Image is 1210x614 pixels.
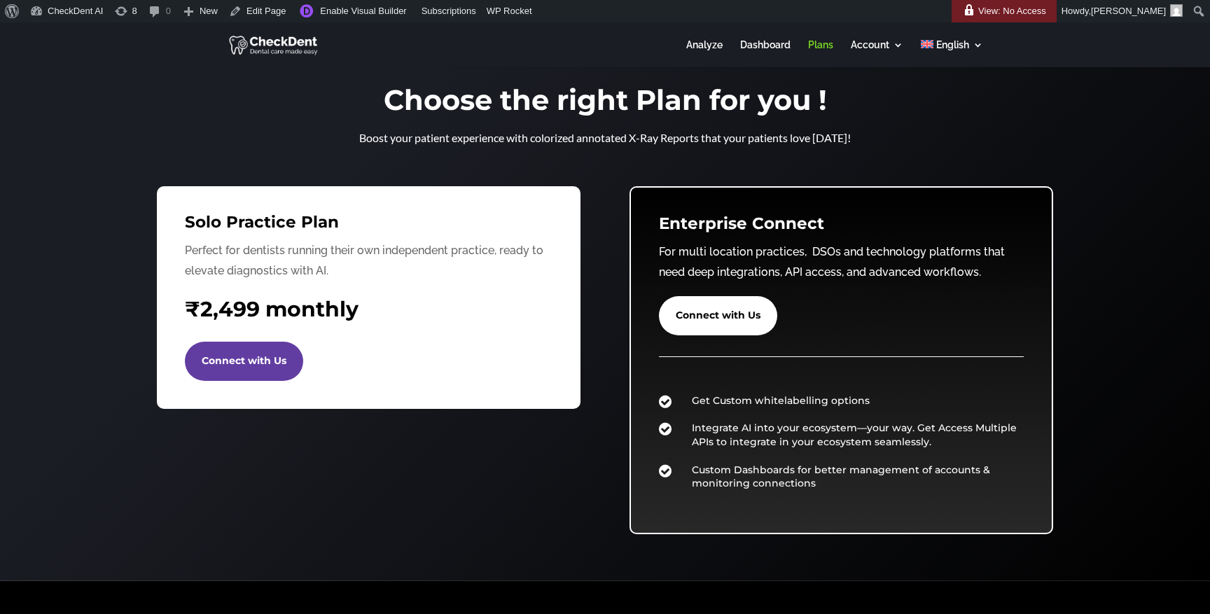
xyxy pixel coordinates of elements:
[185,295,552,331] h4: 2,499 monthly
[686,40,723,67] a: Analyze
[692,463,990,490] span: Custom Dashboards for better management of accounts & monitoring connections
[851,40,903,67] a: Account
[659,296,777,335] a: Connect with Us
[185,241,552,281] p: Perfect for dentists running their own independent practice, ready to elevate diagnostics with AI.
[692,421,1017,448] span: Integrate AI into your ecosystem—your way. Get Access Multiple APIs to integrate in your ecosyste...
[325,128,885,148] p: Boost your patient experience with colorized annotated X-Ray Reports that your patients love [DATE]!
[659,394,672,409] span: 
[740,40,791,67] a: Dashboard
[185,342,303,381] a: Connect with Us
[921,40,983,67] a: English
[659,242,1024,283] p: For multi location practices, DSOs and technology platforms that need deep integrations, API acce...
[936,39,969,50] span: English
[185,296,200,322] span: ₹
[808,40,833,67] a: Plans
[229,34,319,56] img: CheckDent AI
[185,214,552,237] h3: Solo Practice Plan
[325,86,885,121] h1: Choose the right Plan for you !
[1091,6,1166,16] span: [PERSON_NAME]
[659,463,672,478] span: 
[692,394,870,407] span: Get Custom whitelabelling options
[659,216,1024,239] h3: Enterprise Connect
[1170,4,1183,17] img: Arnav Saha
[659,421,672,436] span: 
